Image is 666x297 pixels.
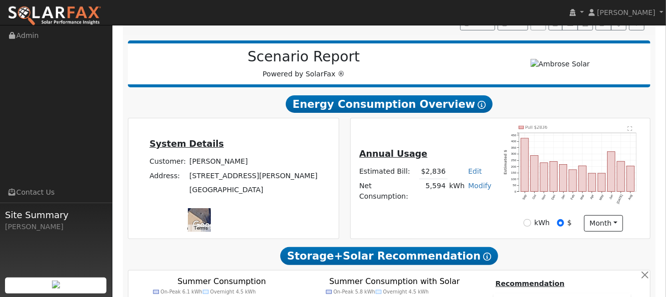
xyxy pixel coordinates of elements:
[148,169,188,183] td: Address:
[579,166,587,192] rect: onclick=""
[590,194,595,200] text: Apr
[570,170,577,192] rect: onclick=""
[483,253,491,261] i: Show Help
[194,225,208,231] a: Terms (opens in new tab)
[628,166,635,192] rect: onclick=""
[541,163,548,192] rect: onclick=""
[532,194,538,200] text: Oct
[618,161,625,192] rect: onclick=""
[541,194,547,201] text: Nov
[5,208,107,222] span: Site Summary
[468,167,482,175] a: Edit
[628,194,634,200] text: Aug
[419,179,447,203] td: 5,594
[512,177,517,181] text: 100
[133,48,475,79] div: Powered by SolarFax ®
[561,194,566,200] text: Jan
[512,158,517,162] text: 250
[513,183,517,187] text: 50
[512,146,517,149] text: 350
[629,126,633,131] text: 
[190,219,223,232] a: Open this area in Google Maps (opens a new window)
[568,218,572,228] label: $
[358,164,420,179] td: Estimated Bill:
[560,165,568,192] rect: onclick=""
[524,219,531,226] input: kWh
[468,182,492,190] a: Modify
[504,150,508,175] text: Estimated $
[512,133,517,137] text: 450
[526,125,548,130] text: Pull $2836
[358,179,420,203] td: Net Consumption:
[138,48,470,65] h2: Scenario Report
[617,194,624,204] text: [DATE]
[521,138,529,192] rect: onclick=""
[512,164,517,168] text: 200
[188,183,320,197] td: [GEOGRAPHIC_DATA]
[286,95,493,113] span: Energy Consumption Overview
[188,169,320,183] td: [STREET_ADDRESS][PERSON_NAME]
[599,194,605,201] text: May
[448,179,467,203] td: kWh
[597,8,656,16] span: [PERSON_NAME]
[531,59,590,69] img: Ambrose Solar
[177,277,266,286] text: Summer Consumption
[609,194,615,200] text: Jun
[580,194,586,200] text: Mar
[608,152,616,192] rect: onclick=""
[5,222,107,232] div: [PERSON_NAME]
[512,152,517,155] text: 300
[515,190,517,193] text: 0
[359,149,427,159] u: Annual Usage
[383,289,429,295] text: Overnight 4.5 kWh
[589,173,596,192] rect: onclick=""
[557,219,564,226] input: $
[419,164,447,179] td: $2,836
[160,289,202,295] text: On-Peak 6.1 kWh
[190,219,223,232] img: Google
[7,5,101,26] img: SolarFax
[522,194,528,200] text: Sep
[512,139,517,143] text: 400
[188,155,320,169] td: [PERSON_NAME]
[148,155,188,169] td: Customer:
[535,218,550,228] label: kWh
[496,280,565,288] u: Recommendation
[570,194,576,200] text: Feb
[478,101,486,109] i: Show Help
[551,194,557,200] text: Dec
[210,289,256,295] text: Overnight 4.5 kWh
[599,173,606,192] rect: onclick=""
[512,171,517,174] text: 150
[329,277,460,286] text: Summer Consumption with Solar
[550,162,558,192] rect: onclick=""
[149,139,224,149] u: System Details
[584,215,624,232] button: month
[280,247,498,265] span: Storage+Solar Recommendation
[531,156,539,192] rect: onclick=""
[52,281,60,289] img: retrieve
[333,289,375,295] text: On-Peak 5.8 kWh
